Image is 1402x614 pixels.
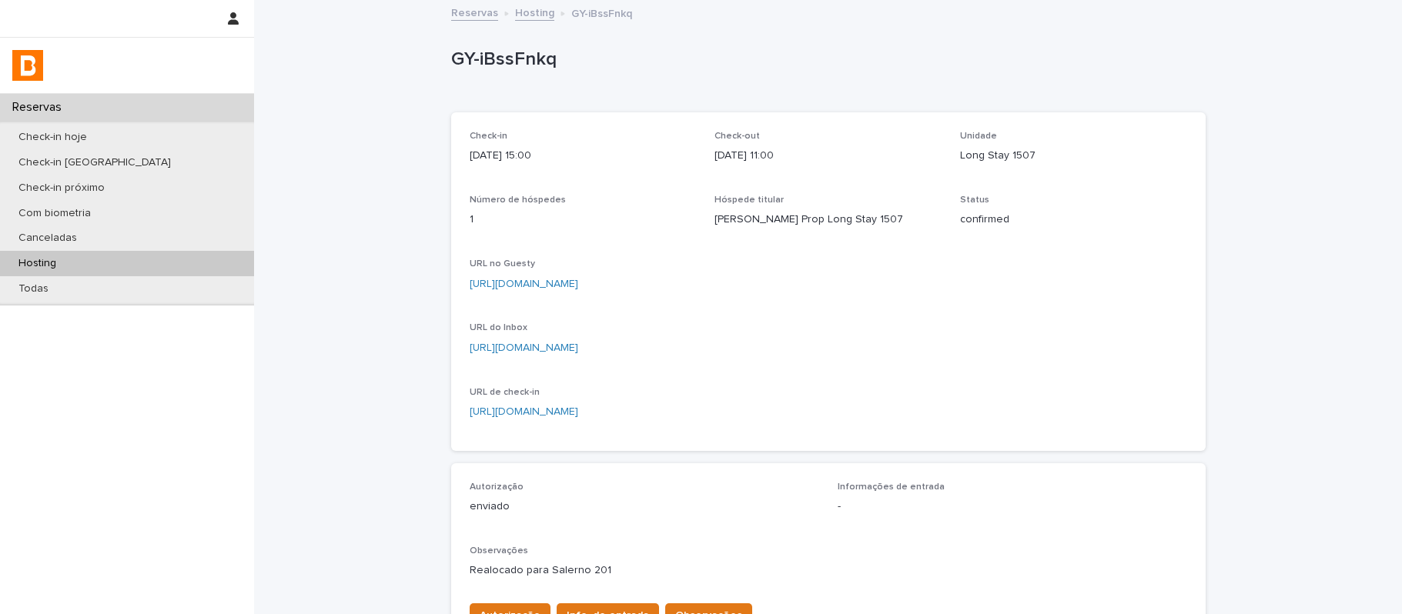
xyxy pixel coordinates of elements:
[470,148,697,164] p: [DATE] 15:00
[714,132,760,141] span: Check-out
[470,195,566,205] span: Número de hóspedes
[470,279,578,289] a: [URL][DOMAIN_NAME]
[470,132,507,141] span: Check-in
[470,212,697,228] p: 1
[960,195,989,205] span: Status
[451,3,498,21] a: Reservas
[470,482,524,492] span: Autorização
[714,195,784,205] span: Hóspede titular
[470,388,540,397] span: URL de check-in
[6,282,61,295] p: Todas
[6,257,69,270] p: Hosting
[6,182,117,195] p: Check-in próximo
[960,212,1187,228] p: confirmed
[571,4,632,21] p: GY-iBssFnkq
[714,148,942,164] p: [DATE] 11:00
[6,100,74,115] p: Reservas
[6,156,183,169] p: Check-in [GEOGRAPHIC_DATA]
[470,323,527,332] span: URL do Inbox
[470,546,528,556] span: Observações
[470,259,535,269] span: URL no Guesty
[12,50,43,81] img: zVaNuJHRTjyIjT5M9Xd5
[714,212,942,228] p: [PERSON_NAME] Prop Long Stay 1507
[838,499,1187,515] p: -
[6,131,99,144] p: Check-in hoje
[470,406,578,417] a: [URL][DOMAIN_NAME]
[6,232,89,245] p: Canceladas
[470,342,578,353] a: [URL][DOMAIN_NAME]
[470,562,1187,579] p: Realocado para Salerno 201
[470,499,819,515] p: enviado
[960,132,997,141] span: Unidade
[838,482,945,492] span: Informações de entrada
[515,3,554,21] a: Hosting
[960,148,1187,164] p: Long Stay 1507
[6,207,103,220] p: Com biometria
[451,48,1200,71] p: GY-iBssFnkq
